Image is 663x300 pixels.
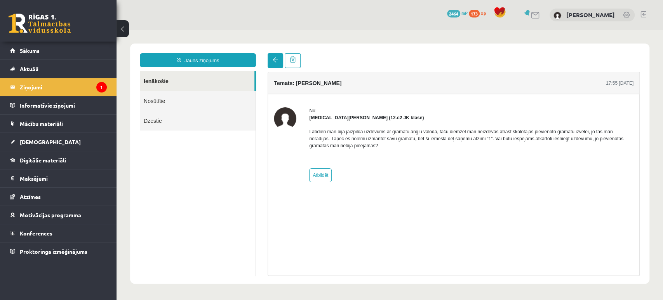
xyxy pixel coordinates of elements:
[10,115,107,133] a: Mācību materiāli
[193,138,215,152] a: Atbildēt
[447,10,468,16] a: 2464 mP
[489,50,517,57] div: 17:55 [DATE]
[553,12,561,19] img: Jekaterina Zeļeņina
[10,78,107,96] a: Ziņojumi1
[20,211,81,218] span: Motivācijas programma
[20,157,66,164] span: Digitālie materiāli
[10,133,107,151] a: [DEMOGRAPHIC_DATA]
[23,41,138,61] a: Ienākošie
[469,10,490,16] a: 173 xp
[193,77,517,84] div: No:
[157,50,225,56] h4: Temats: [PERSON_NAME]
[10,206,107,224] a: Motivācijas programma
[20,169,107,187] legend: Maksājumi
[10,188,107,206] a: Atzīmes
[20,78,107,96] legend: Ziņojumi
[10,151,107,169] a: Digitālie materiāli
[481,10,486,16] span: xp
[20,193,41,200] span: Atzīmes
[20,120,63,127] span: Mācību materiāli
[461,10,468,16] span: mP
[20,65,38,72] span: Aktuāli
[96,82,107,92] i: 1
[10,242,107,260] a: Proktoringa izmēģinājums
[23,61,139,81] a: Nosūtītie
[10,42,107,59] a: Sākums
[23,23,139,37] a: Jauns ziņojums
[469,10,480,17] span: 173
[20,248,87,255] span: Proktoringa izmēģinājums
[10,60,107,78] a: Aktuāli
[10,224,107,242] a: Konferences
[10,96,107,114] a: Informatīvie ziņojumi
[566,11,615,19] a: [PERSON_NAME]
[20,47,40,54] span: Sākums
[20,230,52,237] span: Konferences
[193,98,517,119] p: Labdien man bija jāizpilda uzdevums ar grāmatu angļu valodā, taču diemžēl man neizdevās atrast sk...
[447,10,460,17] span: 2464
[9,14,71,33] a: Rīgas 1. Tālmācības vidusskola
[23,81,139,101] a: Dzēstie
[20,138,81,145] span: [DEMOGRAPHIC_DATA]
[10,169,107,187] a: Maksājumi
[157,77,180,100] img: Nikita Ļahovs
[193,85,307,91] strong: [MEDICAL_DATA][PERSON_NAME] (12.c2 JK klase)
[20,96,107,114] legend: Informatīvie ziņojumi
